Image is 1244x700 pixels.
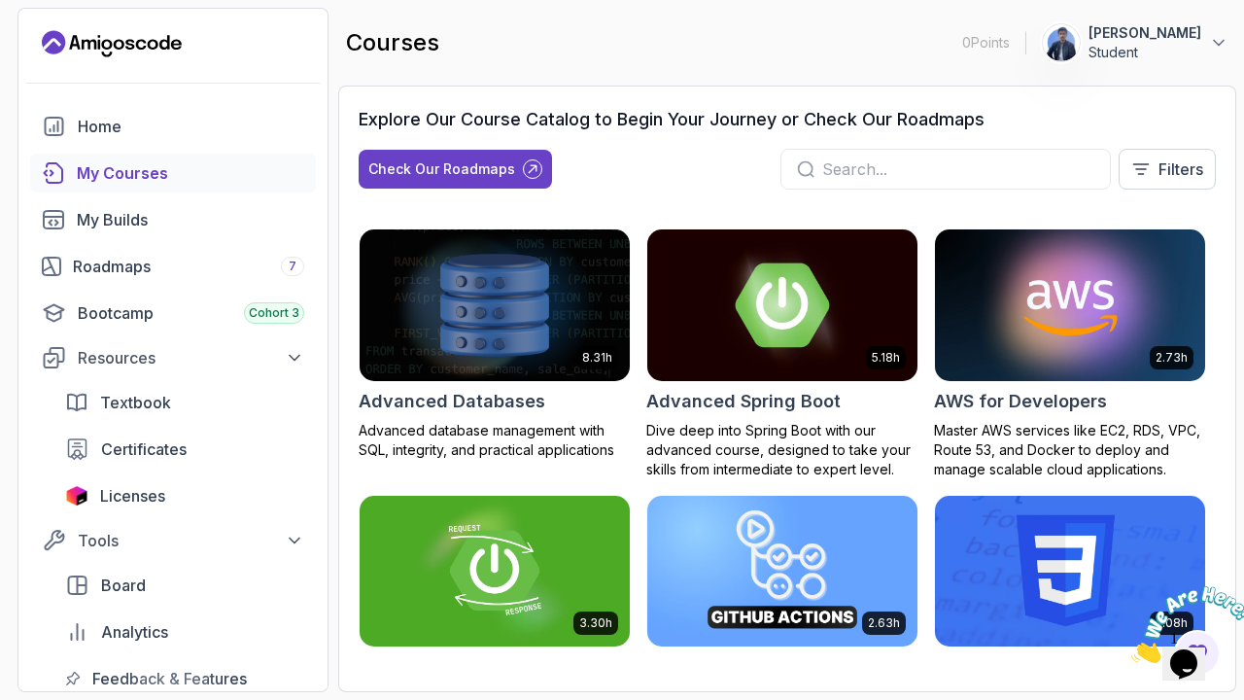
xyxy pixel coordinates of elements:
span: 7 [289,259,296,274]
img: Advanced Spring Boot card [640,226,924,384]
div: My Builds [77,208,304,231]
span: Cohort 3 [249,305,299,321]
a: bootcamp [30,294,316,332]
p: 8.31h [582,350,612,366]
a: licenses [53,476,316,515]
button: Tools [30,523,316,558]
div: Resources [78,346,304,369]
p: 2.63h [868,615,900,631]
a: board [53,566,316,605]
button: user profile image[PERSON_NAME]Student [1042,23,1228,62]
iframe: chat widget [1123,578,1244,671]
a: feedback [53,659,316,698]
div: Check Our Roadmaps [368,159,515,179]
h2: AWS for Developers [934,388,1107,415]
p: 3.30h [579,615,612,631]
div: Roadmaps [73,255,304,278]
span: Feedback & Features [92,667,247,690]
a: roadmaps [30,247,316,286]
h2: Advanced Spring Boot [646,388,841,415]
p: Dive deep into Spring Boot with our advanced course, designed to take your skills from intermedia... [646,421,918,479]
span: Analytics [101,620,168,644]
p: 2.73h [1156,350,1188,366]
img: Advanced Databases card [360,229,630,381]
a: Advanced Spring Boot card5.18hAdvanced Spring BootDive deep into Spring Boot with our advanced co... [646,228,918,479]
a: AWS for Developers card2.73hAWS for DevelopersMaster AWS services like EC2, RDS, VPC, Route 53, a... [934,228,1206,479]
img: AWS for Developers card [935,229,1205,381]
p: Advanced database management with SQL, integrity, and practical applications [359,421,631,460]
span: Board [101,574,146,597]
a: Landing page [42,28,182,59]
p: Student [1088,43,1201,62]
span: Licenses [100,484,165,507]
h2: Advanced Databases [359,388,545,415]
h2: courses [346,27,439,58]
div: My Courses [77,161,304,185]
img: Building APIs with Spring Boot card [360,496,630,647]
div: Home [78,115,304,138]
span: Certificates [101,437,187,461]
div: Tools [78,529,304,552]
p: Master AWS services like EC2, RDS, VPC, Route 53, and Docker to deploy and manage scalable cloud ... [934,421,1206,479]
div: Bootcamp [78,301,304,325]
p: 0 Points [962,33,1010,52]
span: Textbook [100,391,171,414]
a: home [30,107,316,146]
button: Resources [30,340,316,375]
a: textbook [53,383,316,422]
a: courses [30,154,316,192]
p: 5.18h [872,350,900,366]
button: Check Our Roadmaps [359,150,552,189]
img: CSS Essentials card [935,496,1205,647]
button: Filters [1119,149,1216,190]
h3: Explore Our Course Catalog to Begin Your Journey or Check Our Roadmaps [359,106,985,133]
p: [PERSON_NAME] [1088,23,1201,43]
p: Filters [1158,157,1203,181]
img: Chat attention grabber [8,8,128,85]
input: Search... [822,157,1094,181]
img: jetbrains icon [65,486,88,506]
a: analytics [53,612,316,651]
img: CI/CD with GitHub Actions card [647,496,917,647]
a: Advanced Databases card8.31hAdvanced DatabasesAdvanced database management with SQL, integrity, a... [359,228,631,460]
a: builds [30,200,316,239]
a: certificates [53,430,316,469]
img: user profile image [1043,24,1080,61]
span: 1 [8,8,16,24]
